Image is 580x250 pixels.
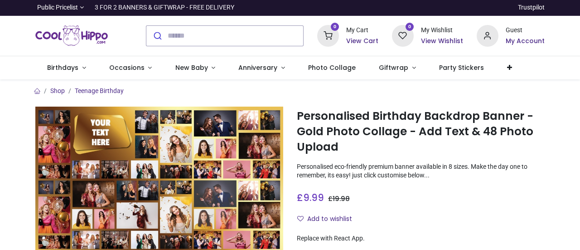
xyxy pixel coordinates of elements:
[35,3,84,12] a: Public Pricelist
[439,63,484,72] span: Party Stickers
[303,191,324,204] span: 9.99
[95,3,234,12] div: 3 FOR 2 BANNERS & GIFTWRAP - FREE DELIVERY
[35,23,108,49] a: Logo of Cool Hippo
[297,234,545,243] div: Replace with React App.
[317,31,339,39] a: 0
[35,56,97,80] a: Birthdays
[297,216,304,222] i: Add to wishlist
[421,37,463,46] a: View Wishlist
[297,108,545,155] h1: Personalised Birthday Backdrop Banner - Gold Photo Collage - Add Text & 48 Photo Upload
[331,23,339,31] sup: 0
[346,26,378,35] div: My Cart
[75,87,124,94] a: Teenage Birthday
[333,194,350,203] span: 19.98
[421,26,463,35] div: My Wishlist
[346,37,378,46] a: View Cart
[35,23,108,49] img: Cool Hippo
[308,63,356,72] span: Photo Collage
[297,191,324,204] span: £
[146,26,168,46] button: Submit
[238,63,277,72] span: Anniversary
[97,56,164,80] a: Occasions
[227,56,297,80] a: Anniversary
[506,37,545,46] a: My Account
[37,3,78,12] span: Public Pricelist
[164,56,227,80] a: New Baby
[392,31,414,39] a: 0
[297,162,545,180] p: Personalised eco-friendly premium banner available in 8 sizes. Make the day one to remember, its ...
[518,3,545,12] a: Trustpilot
[175,63,208,72] span: New Baby
[406,23,414,31] sup: 0
[47,63,78,72] span: Birthdays
[50,87,65,94] a: Shop
[367,56,428,80] a: Giftwrap
[109,63,145,72] span: Occasions
[379,63,408,72] span: Giftwrap
[506,26,545,35] div: Guest
[328,194,350,203] span: £
[297,211,360,227] button: Add to wishlistAdd to wishlist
